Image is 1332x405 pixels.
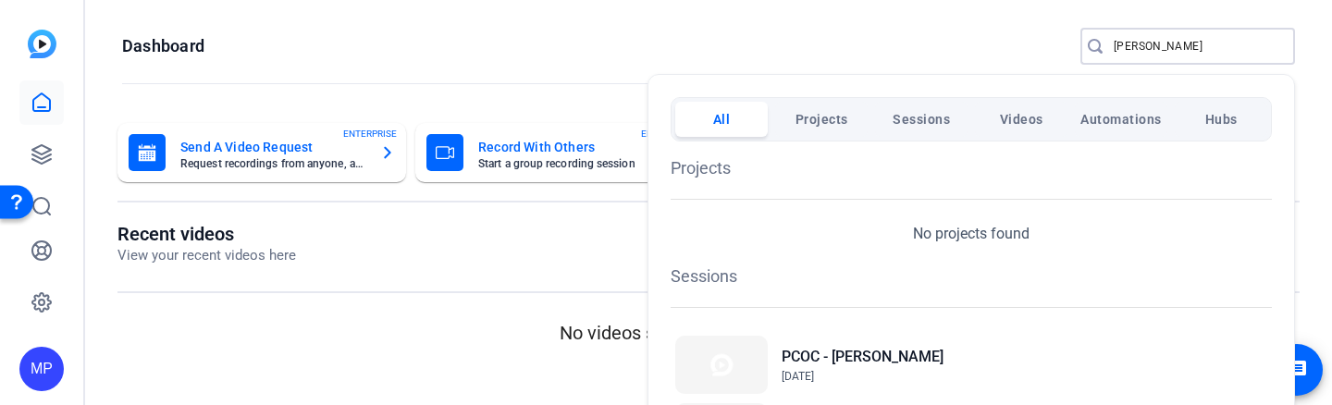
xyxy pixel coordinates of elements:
span: Hubs [1205,103,1238,136]
p: No projects found [913,223,1030,245]
span: Automations [1080,103,1162,136]
img: Thumbnail [675,336,768,394]
span: Projects [795,103,848,136]
span: Videos [1000,103,1043,136]
span: [DATE] [782,370,814,383]
span: All [713,103,731,136]
h2: PCOC - [PERSON_NAME] [782,346,943,368]
h1: Projects [671,155,1272,180]
h1: Sessions [671,264,1272,288]
span: Sessions [893,103,950,136]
